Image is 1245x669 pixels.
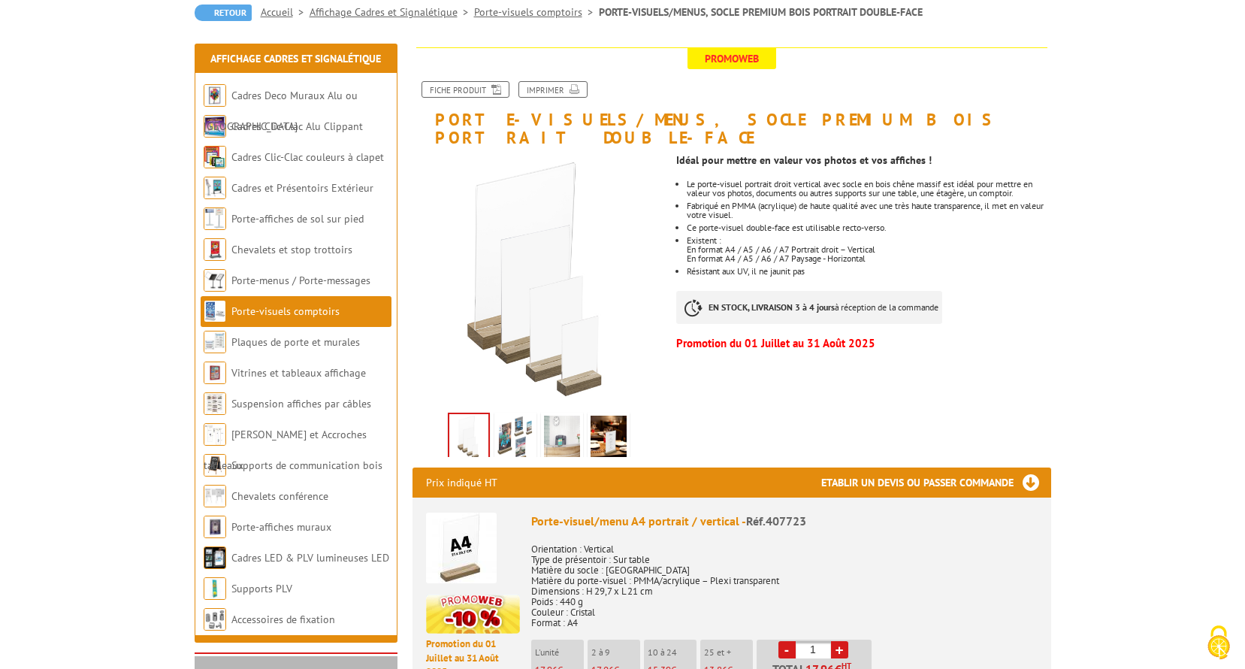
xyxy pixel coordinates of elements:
[704,647,753,658] p: 25 et +
[687,48,776,69] span: Promoweb
[204,423,226,446] img: Cimaises et Accroches tableaux
[426,468,497,498] p: Prix indiqué HT
[231,335,360,349] a: Plaques de porte et murales
[204,238,226,261] img: Chevalets et stop trottoirs
[204,516,226,538] img: Porte-affiches muraux
[231,551,389,565] a: Cadres LED & PLV lumineuses LED
[531,513,1038,530] div: Porte-visuel/menu A4 portrait / vertical -
[204,331,226,353] img: Plaques de porte et murales
[204,392,226,415] img: Suspension affiches par câbles
[204,577,226,600] img: Supports PLV
[474,5,599,19] a: Porte-visuels comptoirs
[231,212,364,226] a: Porte-affiches de sol sur pied
[426,513,497,583] img: Porte-visuel/menu A4 portrait / vertical
[204,428,367,472] a: [PERSON_NAME] et Accroches tableaux
[497,416,533,462] img: porte_visuel_portrait_vertical_407723_21_19_17.jpg
[449,414,488,461] img: supports_porte_visuel_bois_portrait_vertical_407723_vide.jpg
[687,223,1050,232] li: Ce porte-visuel double-face est utilisable recto-verso.
[687,201,1050,219] li: Fabriqué en PMMA (acrylique) de haute qualité avec une très haute transparence, il met en valeur ...
[687,180,1050,198] li: Le porte-visuel portrait droit vertical avec socle en bois chêne massif est idéal pour mettre en ...
[591,416,627,462] img: porte_visuel_a6_portrait_vertical_407719_situation.jpg
[204,546,226,569] img: Cadres LED & PLV lumineuses LED
[544,416,580,462] img: porte_visuel_a7_portrait_vertical_407717_situation.jpg
[204,84,226,107] img: Cadres Deco Muraux Alu ou Bois
[204,362,226,384] img: Vitrines et tableaux affichage
[204,89,358,133] a: Cadres Deco Muraux Alu ou [GEOGRAPHIC_DATA]
[676,339,1050,348] p: Promotion du 01 Juillet au 31 Août 2025
[676,291,942,324] p: à réception de la commande
[648,647,697,658] p: 10 à 24
[591,647,640,658] p: 2 à 9
[531,534,1038,628] p: Orientation : Vertical Type de présentoir : Sur table Matière du socle : [GEOGRAPHIC_DATA] Matièr...
[231,120,363,133] a: Cadres Clic-Clac Alu Clippant
[1200,624,1237,661] img: Cookies (fenêtre modale)
[412,154,666,407] img: supports_porte_visuel_bois_portrait_vertical_407723_vide.jpg
[310,5,474,19] a: Affichage Cadres et Signalétique
[231,613,335,626] a: Accessoires de fixation
[426,595,520,634] img: promotion
[231,243,352,256] a: Chevalets et stop trottoirs
[231,304,340,318] a: Porte-visuels comptoirs
[231,520,331,534] a: Porte-affiches muraux
[231,582,292,595] a: Supports PLV
[831,641,848,658] a: +
[518,81,588,98] a: Imprimer
[210,52,381,65] a: Affichage Cadres et Signalétique
[1192,618,1245,669] button: Cookies (fenêtre modale)
[204,146,226,168] img: Cadres Clic-Clac couleurs à clapet
[231,274,370,287] a: Porte-menus / Porte-messages
[195,5,252,21] a: Retour
[746,513,806,528] span: Réf.407723
[204,269,226,292] img: Porte-menus / Porte-messages
[231,181,373,195] a: Cadres et Présentoirs Extérieur
[204,207,226,230] img: Porte-affiches de sol sur pied
[709,301,835,313] strong: EN STOCK, LIVRAISON 3 à 4 jours
[231,489,328,503] a: Chevalets conférence
[687,267,1050,276] div: Résistant aux UV, il ne jaunit pas
[687,236,1050,245] p: Existent :
[687,245,1050,263] p: En format A4 / A5 / A6 / A7 Portrait droit – Vertical En format A4 / A5 / A6 / A7 Paysage - Horiz...
[204,300,226,322] img: Porte-visuels comptoirs
[422,81,509,98] a: Fiche produit
[204,608,226,631] img: Accessoires de fixation
[231,150,384,164] a: Cadres Clic-Clac couleurs à clapet
[676,153,932,167] strong: Idéal pour mettre en valeur vos photos et vos affiches !
[204,177,226,199] img: Cadres et Présentoirs Extérieur
[204,485,226,507] img: Chevalets conférence
[231,397,371,410] a: Suspension affiches par câbles
[599,5,923,20] li: PORTE-VISUELS/MENUS, SOCLE PREMIUM BOIS PORTRAIT DOUBLE-FACE
[261,5,310,19] a: Accueil
[778,641,796,658] a: -
[231,366,366,380] a: Vitrines et tableaux affichage
[535,647,584,658] p: L'unité
[231,459,382,472] a: Supports de communication bois
[821,468,1051,498] h3: Etablir un devis ou passer commande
